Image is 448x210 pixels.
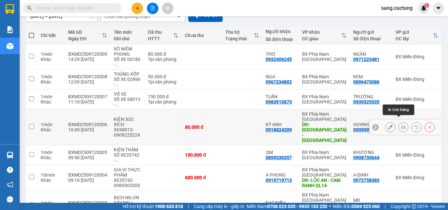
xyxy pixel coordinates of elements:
div: XE35742-0989305305 [114,178,141,188]
th: Toggle SortBy [145,27,182,44]
div: A PHONG [266,172,295,178]
div: 1 món [41,122,62,127]
div: 0939325335 [353,99,379,105]
span: ... [115,82,119,87]
div: BXMD2509120005 [68,150,107,155]
div: 150.000 đ [148,94,178,99]
div: VP gửi [396,29,433,35]
div: VP nhận [302,29,341,35]
div: Đã thu [148,29,173,35]
img: solution-icon [7,26,13,33]
span: question-circle [7,167,13,173]
div: 10:45 [DATE] [68,127,107,132]
img: warehouse-icon [7,152,13,159]
span: search [27,6,32,10]
div: Chi tiết [41,33,62,38]
span: Hỗ trợ kỹ thuật: [123,203,183,210]
div: Miễn phí [148,203,178,208]
div: A ĐỊNH [353,172,389,178]
div: 0899330357 [266,155,292,160]
div: QM [266,150,295,155]
div: 0983910873 [266,99,292,105]
th: Toggle SortBy [65,27,111,44]
li: VP BX Miền Đông [3,28,45,35]
div: BX Miền Đông [396,77,438,82]
div: Số điện thoại [266,37,295,42]
div: THƠ [266,51,295,57]
div: Thu hộ [225,29,254,35]
div: Người gửi [353,29,389,35]
div: 0918824209 [266,127,292,132]
span: message [7,196,13,202]
div: DĐ: LỘC AN - CAM RANH QL1A [302,178,347,188]
div: NGA [266,74,295,79]
div: 0972758383 [353,178,379,183]
div: HUYNH [353,122,389,127]
span: Cung cấp máy in - giấy in: [194,203,245,210]
div: 09:50 [DATE] [68,155,107,160]
img: icon-new-feature [421,5,427,11]
strong: 1900 633 818 [155,204,183,209]
div: TUẤN [266,94,295,99]
button: plus [132,3,143,14]
div: 14:29 [DATE] [68,57,107,62]
sup: 1 [424,3,429,8]
div: Sửa đơn hàng [385,122,395,132]
div: SỐ XE 00180 - 0909443643 [114,57,141,67]
div: 0971223481 [353,57,379,62]
div: Ghi chú [114,36,141,41]
div: BX Miền Đông [396,203,438,208]
div: BXMD2509120004 [68,172,107,178]
span: ... [285,200,289,205]
span: | [385,203,386,210]
span: | [188,203,189,210]
div: 0967234802 [266,79,292,85]
span: ... [115,158,119,163]
b: 339 Đinh Bộ Lĩnh, P26 [3,36,34,48]
span: Miền Nam [247,203,327,210]
div: KIỆN XÚC XÍCH [114,117,141,127]
button: aim [162,3,173,14]
div: 0908730644 [353,155,379,160]
div: BXMD2509120008 [68,74,107,79]
span: 1 [425,3,428,8]
div: BXMD2509120007 [68,94,107,99]
div: XÔ NIÊM PHONG [114,46,141,57]
li: VP BX Phía Nam [GEOGRAPHIC_DATA] [45,28,87,49]
div: BX Phía Nam [GEOGRAPHIC_DATA] [302,51,347,62]
div: BX Miền Đông [396,54,438,59]
div: Tại văn phòng [148,99,178,105]
span: notification [7,181,13,188]
div: ĐẠT ĐIỀU HÀNH [266,200,295,205]
div: BX Miền Đông [396,175,438,180]
div: Người nhận [266,29,295,34]
div: 1 món [41,94,62,99]
div: KEM [353,74,389,79]
span: file-add [150,6,155,10]
li: Cúc Tùng [3,3,95,16]
div: Khác [41,57,62,62]
input: Tìm tên, số ĐT hoặc mã đơn [36,5,113,12]
div: Tại văn phòng [148,57,178,62]
div: BX Miền Đông [396,152,438,158]
div: 600.000 đ [185,175,219,180]
div: VỎ XE [114,91,141,97]
button: file-add [147,3,158,14]
span: plus [135,6,140,10]
div: MR BẢO SG [353,198,389,208]
div: GIA VỊ THỰC PHẨM [114,167,141,178]
div: Chưa thu [185,33,219,38]
div: 0919719713 [266,178,292,183]
div: 0909097253 [353,127,379,132]
div: KỲ ANH [266,122,295,127]
div: Trạng thái [225,36,254,41]
div: 10 món [41,172,62,178]
span: sang.cuctung [376,4,418,12]
img: warehouse-icon [7,43,13,49]
div: 1 món [41,200,62,205]
div: In đơn hàng [383,105,414,115]
div: 12:09 [DATE] [68,79,107,85]
div: 0932406245 [266,57,292,62]
div: Ngày ĐH [68,36,102,41]
th: Toggle SortBy [222,27,262,44]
